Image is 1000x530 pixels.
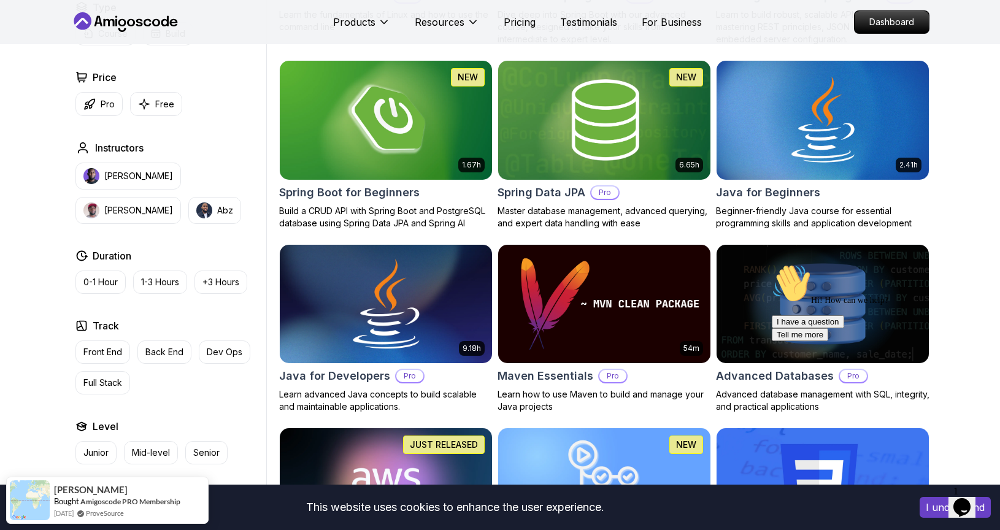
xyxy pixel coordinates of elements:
[104,170,173,182] p: [PERSON_NAME]
[196,202,212,218] img: instructor img
[279,244,493,413] a: Java for Developers card9.18hJava for DevelopersProLearn advanced Java concepts to build scalable...
[333,15,390,39] button: Products
[9,494,901,521] div: This website uses cookies to enhance the user experience.
[683,344,699,353] p: 54m
[199,340,250,364] button: Dev Ops
[279,367,390,385] h2: Java for Developers
[642,15,702,29] a: For Business
[458,71,478,83] p: NEW
[279,60,493,229] a: Spring Boot for Beginners card1.67hNEWSpring Boot for BeginnersBuild a CRUD API with Spring Boot ...
[75,271,126,294] button: 0-1 Hour
[104,204,173,217] p: [PERSON_NAME]
[498,367,593,385] h2: Maven Essentials
[193,447,220,459] p: Senior
[83,377,122,389] p: Full Stack
[5,69,61,82] button: Tell me more
[188,197,241,224] button: instructor imgAbz
[75,340,130,364] button: Front End
[591,186,618,199] p: Pro
[679,160,699,170] p: 6.65h
[133,271,187,294] button: 1-3 Hours
[463,344,481,353] p: 9.18h
[54,508,74,518] span: [DATE]
[83,346,122,358] p: Front End
[498,184,585,201] h2: Spring Data JPA
[560,15,617,29] a: Testimonials
[279,388,493,413] p: Learn advanced Java concepts to build scalable and maintainable applications.
[716,60,929,229] a: Java for Beginners card2.41hJava for BeginnersBeginner-friendly Java course for essential program...
[854,10,929,34] a: Dashboard
[676,71,696,83] p: NEW
[717,61,929,180] img: Java for Beginners card
[5,5,226,82] div: 👋Hi! How can we help?I have a questionTell me more
[279,184,420,201] h2: Spring Boot for Beginners
[93,419,118,434] h2: Level
[80,497,180,506] a: Amigoscode PRO Membership
[855,11,929,33] p: Dashboard
[410,439,478,451] p: JUST RELEASED
[415,15,464,29] p: Resources
[5,37,121,46] span: Hi! How can we help?
[504,15,536,29] a: Pricing
[280,61,492,180] img: Spring Boot for Beginners card
[207,346,242,358] p: Dev Ops
[155,98,174,110] p: Free
[95,140,144,155] h2: Instructors
[141,276,179,288] p: 1-3 Hours
[462,160,481,170] p: 1.67h
[899,160,918,170] p: 2.41h
[716,388,929,413] p: Advanced database management with SQL, integrity, and practical applications
[498,61,710,180] img: Spring Data JPA card
[599,370,626,382] p: Pro
[333,15,375,29] p: Products
[130,92,182,116] button: Free
[185,441,228,464] button: Senior
[396,370,423,382] p: Pro
[83,276,118,288] p: 0-1 Hour
[93,318,119,333] h2: Track
[124,441,178,464] button: Mid-level
[217,204,233,217] p: Abz
[75,197,181,224] button: instructor img[PERSON_NAME]
[676,439,696,451] p: NEW
[137,340,191,364] button: Back End
[54,485,128,495] span: [PERSON_NAME]
[83,202,99,218] img: instructor img
[415,15,479,39] button: Resources
[145,346,183,358] p: Back End
[717,245,929,364] img: Advanced Databases card
[75,441,117,464] button: Junior
[716,184,820,201] h2: Java for Beginners
[54,496,79,506] span: Bought
[767,259,988,475] iframe: chat widget
[93,70,117,85] h2: Price
[132,447,170,459] p: Mid-level
[279,205,493,229] p: Build a CRUD API with Spring Boot and PostgreSQL database using Spring Data JPA and Spring AI
[274,242,497,366] img: Java for Developers card
[498,245,710,364] img: Maven Essentials card
[10,480,50,520] img: provesource social proof notification image
[716,205,929,229] p: Beginner-friendly Java course for essential programming skills and application development
[86,508,124,518] a: ProveSource
[498,205,711,229] p: Master database management, advanced querying, and expert data handling with ease
[202,276,239,288] p: +3 Hours
[75,92,123,116] button: Pro
[83,168,99,184] img: instructor img
[920,497,991,518] button: Accept cookies
[83,447,109,459] p: Junior
[75,163,181,190] button: instructor img[PERSON_NAME]
[5,56,77,69] button: I have a question
[498,60,711,229] a: Spring Data JPA card6.65hNEWSpring Data JPAProMaster database management, advanced querying, and ...
[716,244,929,413] a: Advanced Databases cardAdvanced DatabasesProAdvanced database management with SQL, integrity, and...
[75,371,130,394] button: Full Stack
[948,481,988,518] iframe: chat widget
[716,367,834,385] h2: Advanced Databases
[498,388,711,413] p: Learn how to use Maven to build and manage your Java projects
[93,248,131,263] h2: Duration
[194,271,247,294] button: +3 Hours
[498,244,711,413] a: Maven Essentials card54mMaven EssentialsProLearn how to use Maven to build and manage your Java p...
